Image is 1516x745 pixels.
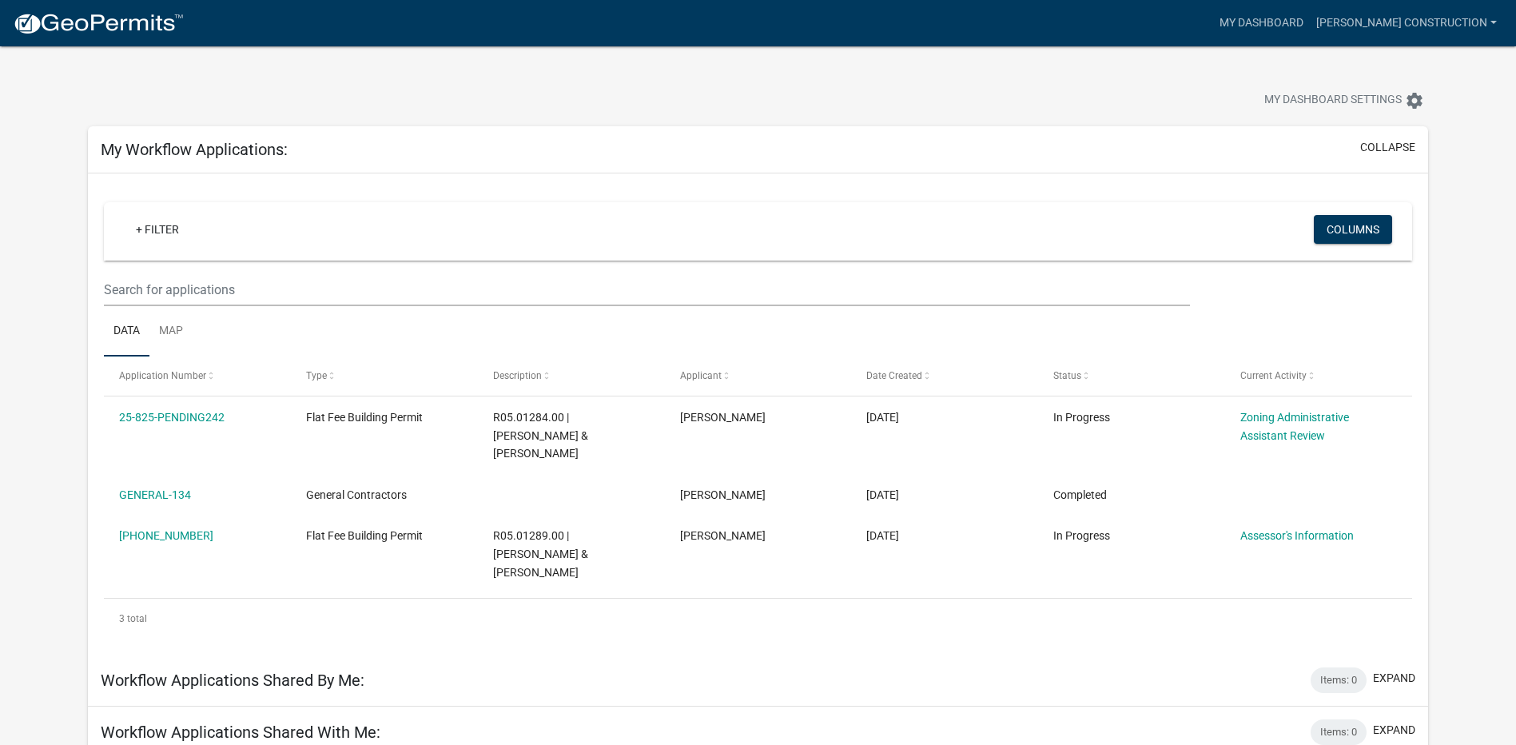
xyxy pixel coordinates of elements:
[104,273,1190,306] input: Search for applications
[101,140,288,159] h5: My Workflow Applications:
[101,723,380,742] h5: Workflow Applications Shared With Me:
[680,488,766,501] span: Joe Fitch
[1213,8,1310,38] a: My Dashboard
[866,529,899,542] span: 08/19/2025
[1311,719,1367,745] div: Items: 0
[680,370,722,381] span: Applicant
[149,306,193,357] a: Map
[1053,529,1110,542] span: In Progress
[664,357,851,395] datatable-header-cell: Applicant
[1240,370,1307,381] span: Current Activity
[1373,722,1415,739] button: expand
[1373,670,1415,687] button: expand
[851,357,1038,395] datatable-header-cell: Date Created
[306,370,327,381] span: Type
[1310,8,1503,38] a: [PERSON_NAME] Construction
[1225,357,1412,395] datatable-header-cell: Current Activity
[1251,85,1437,116] button: My Dashboard Settingssettings
[123,215,192,244] a: + Filter
[119,488,191,501] a: GENERAL-134
[1053,488,1107,501] span: Completed
[478,357,665,395] datatable-header-cell: Description
[866,488,899,501] span: 08/19/2025
[1240,411,1349,442] a: Zoning Administrative Assistant Review
[1240,529,1354,542] a: Assessor's Information
[493,370,542,381] span: Description
[1053,411,1110,424] span: In Progress
[680,529,766,542] span: Joe Fitch
[306,411,423,424] span: Flat Fee Building Permit
[119,529,213,542] a: [PHONE_NUMBER]
[1311,667,1367,693] div: Items: 0
[493,529,588,579] span: R05.01289.00 | KENT S & KATHLEEN M JEFFERY
[1360,139,1415,156] button: collapse
[104,306,149,357] a: Data
[1264,91,1402,110] span: My Dashboard Settings
[1405,91,1424,110] i: settings
[306,488,407,501] span: General Contractors
[1038,357,1225,395] datatable-header-cell: Status
[88,173,1428,655] div: collapse
[104,357,291,395] datatable-header-cell: Application Number
[119,370,206,381] span: Application Number
[866,370,922,381] span: Date Created
[493,411,588,460] span: R05.01284.00 | ROBERT & MARIE WACHTLER
[1314,215,1392,244] button: Columns
[104,599,1412,639] div: 3 total
[119,411,225,424] a: 25-825-PENDING242
[680,411,766,424] span: Joe Fitch
[866,411,899,424] span: 08/25/2025
[306,529,423,542] span: Flat Fee Building Permit
[291,357,478,395] datatable-header-cell: Type
[1053,370,1081,381] span: Status
[101,671,364,690] h5: Workflow Applications Shared By Me:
